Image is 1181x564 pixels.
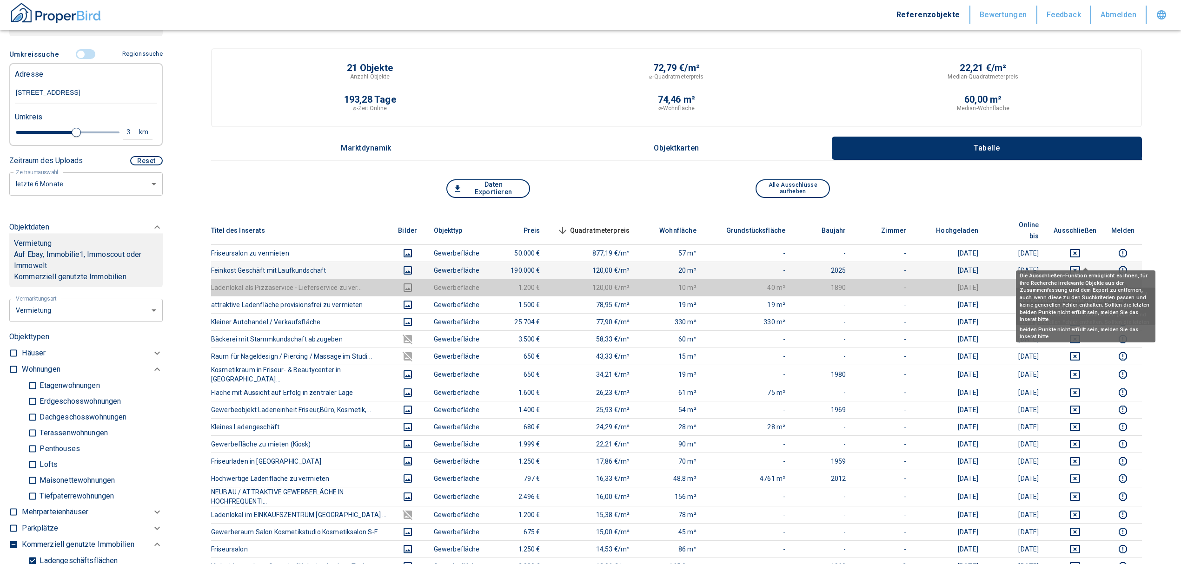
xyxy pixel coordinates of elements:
button: deselect this listing [1054,439,1096,450]
td: Gewerbefläche [426,506,487,523]
td: 4761 m² [704,470,793,487]
p: Wohnungen [22,364,60,375]
td: 86 m² [637,540,704,557]
td: 22,21 €/m² [548,435,637,453]
span: Grundstücksfläche [711,225,786,236]
td: 40 m² [704,279,793,296]
td: Gewerbefläche [426,279,487,296]
td: - [793,384,853,401]
td: - [853,435,914,453]
th: Feinkost Geschäft mit Laufkundschaft [211,262,389,279]
button: Referenzobjekte [887,6,970,24]
td: 675 € [487,523,548,540]
td: 78 m² [637,506,704,523]
th: attraktive Ladenfläche provisionsfrei zu vermieten [211,296,389,313]
button: deselect this listing [1054,456,1096,467]
td: - [853,453,914,470]
td: Gewerbefläche [426,435,487,453]
td: 156 m² [637,487,704,506]
td: 15,38 €/m² [548,506,637,523]
td: - [793,348,853,365]
td: Gewerbefläche [426,487,487,506]
td: - [704,244,793,262]
button: report this listing [1111,387,1135,398]
span: Wohnfläche [644,225,697,236]
td: 1959 [793,453,853,470]
td: Gewerbefläche [426,313,487,330]
td: - [704,523,793,540]
th: Kleines Ladengeschäft [211,418,389,435]
td: - [793,313,853,330]
button: images [397,282,419,293]
td: 15,00 €/m² [548,523,637,540]
p: ⌀-Zeit Online [353,104,386,112]
td: [DATE] [914,296,986,313]
button: images [397,473,419,484]
button: report this listing [1111,526,1135,538]
div: ObjektdatenVermietungAuf Ebay, Immobilie1, Immoscout oder ImmoweltKommerziell genutzte Immobilien [9,212,163,296]
button: images [397,509,419,520]
td: 19 m² [704,296,793,313]
th: Gewerbeobjekt Ladeneinheit Friseur,Büro, Kosmetik,... [211,401,389,418]
td: 1.250 € [487,453,548,470]
td: 2025 [793,262,853,279]
td: [DATE] [914,453,986,470]
button: deselect this listing [1054,473,1096,484]
td: 78,95 €/m² [548,296,637,313]
td: 16,00 €/m² [548,487,637,506]
td: - [793,435,853,453]
td: Gewerbefläche [426,244,487,262]
td: 1980 [793,365,853,384]
td: [DATE] [986,540,1046,557]
td: [DATE] [914,279,986,296]
td: - [793,487,853,506]
td: 28 m² [704,418,793,435]
th: Friseursalon [211,540,389,557]
td: 877,19 €/m² [548,244,637,262]
p: Adresse [15,69,43,80]
button: Daten Exportieren [446,179,530,198]
td: Gewerbefläche [426,384,487,401]
td: - [793,523,853,540]
button: Feedback [1037,6,1092,24]
td: [DATE] [986,418,1046,435]
p: 193,28 Tage [344,95,396,104]
p: Auf Ebay, Immobilie1, Immoscout oder Immowelt [14,249,158,271]
th: Friseursalon zu vermieten [211,244,389,262]
td: [DATE] [986,313,1046,330]
td: 330 m² [704,313,793,330]
p: Parkplätze [22,523,58,534]
button: Alle Ausschlüsse aufheben [756,179,830,198]
p: Median-Wohnfläche [957,104,1009,112]
td: 54 m² [637,401,704,418]
td: 19 m² [637,296,704,313]
td: - [704,453,793,470]
input: Adresse ändern [15,82,157,104]
button: report this listing [1111,509,1135,520]
td: - [704,540,793,557]
td: [DATE] [914,401,986,418]
td: 2012 [793,470,853,487]
button: Reset [130,156,163,165]
td: 90 m² [637,435,704,453]
button: report this listing [1111,248,1135,259]
p: Median-Quadratmeterpreis [948,72,1018,81]
td: 1890 [793,279,853,296]
td: [DATE] [986,279,1046,296]
th: Ladenlokal als Pizzaservice - Lieferservice zu ver... [211,279,389,296]
td: Gewerbefläche [426,262,487,279]
td: - [793,296,853,313]
td: - [704,487,793,506]
button: images [397,456,419,467]
td: 43,33 €/m² [548,348,637,365]
td: 1.250 € [487,540,548,557]
p: Maisonettewohnungen [37,477,115,484]
td: 50.000 € [487,244,548,262]
td: Gewerbefläche [426,330,487,348]
td: 120,00 €/m² [548,279,637,296]
td: 19 m² [637,365,704,384]
button: deselect this listing [1054,351,1096,362]
div: Die Ausschließen-Funktion ermöglicht es Ihnen, für ihre Recherche irrelevante Objekte aus der Zus... [1016,270,1155,325]
span: Zimmer [866,225,906,236]
div: Wohnungen [22,361,163,378]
